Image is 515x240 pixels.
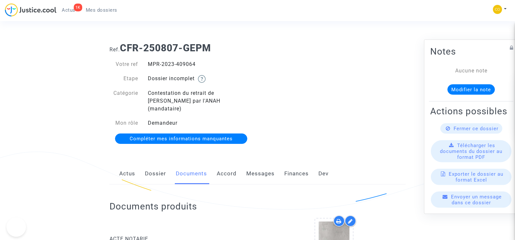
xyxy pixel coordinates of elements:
a: Messages [246,163,275,184]
button: Modifier la note [447,84,495,95]
a: Dev [318,163,328,184]
div: Etape [105,75,143,83]
div: Aucune note [440,67,502,74]
div: Demandeur [143,119,258,127]
h2: Documents produits [109,201,406,212]
span: Fermer ce dossier [454,125,498,131]
div: Mon rôle [105,119,143,127]
div: Contestation du retrait de [PERSON_NAME] par l'ANAH (mandataire) [143,89,258,113]
b: CFR-250807-GEPM [120,42,211,54]
span: Ref. [109,46,120,53]
div: MPR-2023-409064 [143,60,258,68]
iframe: Help Scout Beacon - Open [6,217,26,237]
div: Dossier incomplet [143,75,258,83]
a: Documents [176,163,207,184]
span: Télécharger les documents du dossier au format PDF [440,142,502,160]
a: Actus [119,163,135,184]
a: Dossier [145,163,166,184]
span: Exporter le dossier au format Excel [449,171,503,183]
div: Catégorie [105,89,143,113]
div: 1K [74,4,82,11]
img: 84a266a8493598cb3cce1313e02c3431 [493,5,502,14]
h2: Notes [430,45,512,57]
a: 1KActus [57,5,81,15]
a: Accord [217,163,237,184]
span: Compléter mes informations manquantes [130,136,233,142]
img: jc-logo.svg [5,3,57,17]
img: help.svg [198,75,206,83]
h2: Actions possibles [430,105,512,117]
a: Mes dossiers [81,5,122,15]
span: Envoyer un message dans ce dossier [451,194,502,205]
span: Actus [62,7,75,13]
span: Mes dossiers [86,7,117,13]
div: Votre ref [105,60,143,68]
a: Finances [284,163,309,184]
